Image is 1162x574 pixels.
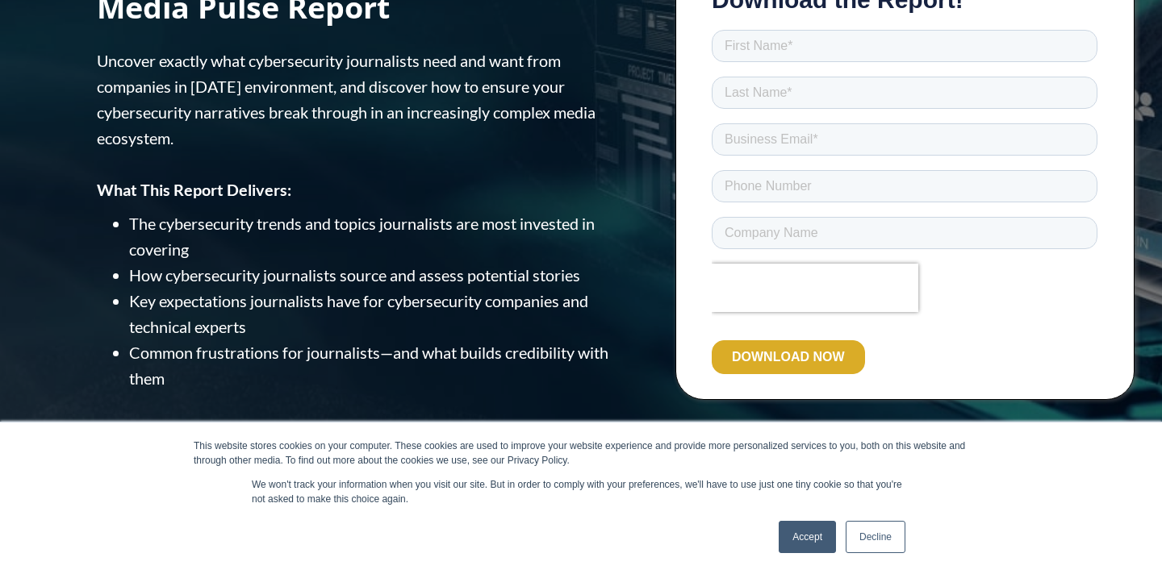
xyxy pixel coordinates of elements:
[779,521,836,553] a: Accept
[129,343,608,388] span: Common frustrations for journalists—and what builds credibility with them
[129,265,580,285] span: How cybersecurity journalists source and assess potential stories
[97,180,291,199] strong: What This Report Delivers:
[846,521,905,553] a: Decline
[97,51,596,148] span: Uncover exactly what cybersecurity journalists need and want from companies in [DATE] environment...
[129,291,588,336] span: Key expectations journalists have for cybersecurity companies and technical experts
[129,214,595,259] span: The cybersecurity trends and topics journalists are most invested in covering
[194,439,968,468] div: This website stores cookies on your computer. These cookies are used to improve your website expe...
[252,477,910,506] p: We won't track your information when you visit our site. But in order to comply with your prefere...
